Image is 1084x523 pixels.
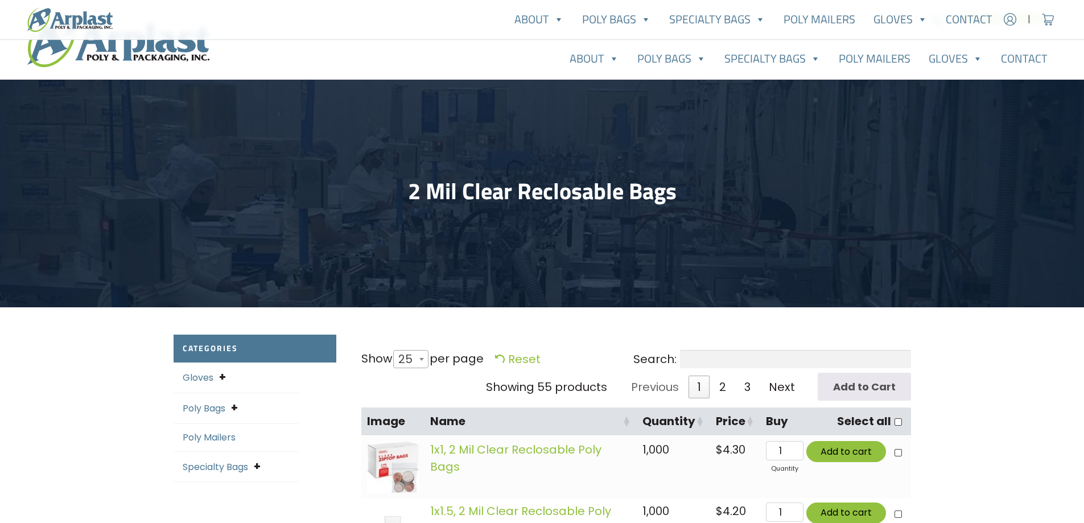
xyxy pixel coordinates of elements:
a: 1 [689,376,710,398]
a: Gloves [864,8,937,31]
th: Price: activate to sort column ascending [710,407,760,436]
label: Search: [633,350,911,368]
a: Poly Bags [183,402,225,415]
a: About [505,8,573,31]
a: Poly Mailers [183,431,236,444]
input: Search: [680,350,911,368]
a: 1x1, 2 Mil Clear Reclosable Poly Bags [430,442,601,475]
h2: Categories [174,335,336,363]
a: 2 [711,376,735,398]
a: Reset [495,351,541,367]
div: Showing 55 products [486,378,607,396]
bdi: 4.30 [716,442,745,458]
a: Gloves [920,47,992,70]
input: Add to Cart [818,373,911,401]
a: Specialty Bags [660,8,774,31]
span: $ [716,442,723,458]
a: Contact [992,47,1057,70]
a: About [560,47,628,70]
a: Poly Mailers [774,8,864,31]
a: Next [760,376,803,398]
a: Poly Bags [628,47,715,70]
span: 25 [394,345,424,373]
a: Specialty Bags [183,460,248,473]
th: BuySelect all [760,407,910,436]
span: | [1028,13,1031,26]
th: Quantity: activate to sort column ascending [637,407,710,436]
a: Previous [623,376,687,398]
img: AP-DR-PZB_2mil-1x12 [367,441,419,493]
a: Specialty Bags [715,47,830,70]
span: $ [716,503,723,519]
a: Poly Bags [573,8,660,31]
th: Name: activate to sort column ascending [424,407,637,436]
input: Qty [766,441,803,460]
span: 25 [393,350,428,368]
a: Poly Mailers [830,47,920,70]
bdi: 4.20 [716,503,746,519]
label: Show per page [361,350,484,369]
img: logo [27,7,113,32]
label: Select all [837,413,891,430]
a: Contact [937,8,1001,31]
h1: 2 Mil Clear Reclosable Bags [174,178,911,205]
th: Image [361,407,425,436]
a: Gloves [183,371,213,384]
img: logo [27,15,209,67]
a: 3 [736,376,759,398]
span: 1,000 [642,503,669,519]
input: Qty [766,503,803,522]
button: Add to cart [806,441,886,462]
span: 1,000 [642,442,669,458]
